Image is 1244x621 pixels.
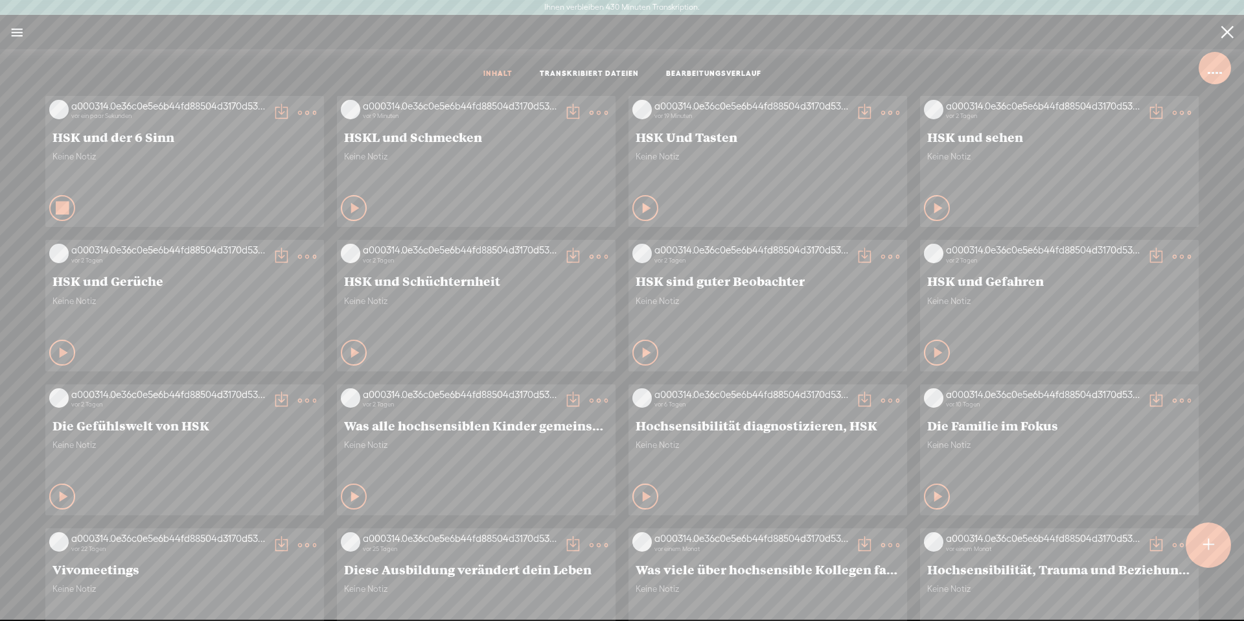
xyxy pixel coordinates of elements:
[52,440,96,450] font: Keine Notiz
[71,112,132,119] font: vor ein paar Sekunden
[344,128,482,145] font: HSKL und Schmecken
[341,244,360,263] img: videoLoading.png
[49,532,69,552] img: videoLoading.png
[666,69,761,77] font: BEARBEITUNGSVERLAUF
[927,272,1044,289] font: HSK und Gefahren
[344,272,500,289] font: HSK und Schüchternheit
[632,532,652,552] img: videoLoading.png
[49,100,69,119] img: videoLoading.png
[654,533,877,544] font: a000314.0e36c0e5e6b44fd88504d3170d531385.1137
[363,244,586,255] font: a000314.0e36c0e5e6b44fd88504d3170d531385.1137
[363,389,586,400] font: a000314.0e36c0e5e6b44fd88504d3170d531385.1137
[632,244,652,263] img: videoLoading.png
[636,272,805,289] font: HSK sind guter Beobachter
[341,100,360,119] img: videoLoading.png
[946,112,977,119] font: vor 2 Tagen
[636,561,962,578] font: Was viele über hochsensible Kollegen falsch denken
[52,417,209,434] font: Die Gefühlswelt von HSK
[71,545,106,552] font: vor 22 Tagen
[52,561,139,578] font: Vivomeetings
[52,272,163,289] font: HSK und Gerüche
[946,100,1169,111] font: a000314.0e36c0e5e6b44fd88504d3170d531385.1137
[654,112,692,119] font: vor 19 Minuten
[363,100,586,111] font: a000314.0e36c0e5e6b44fd88504d3170d531385.1137
[344,584,387,594] font: Keine Notiz
[924,100,943,119] img: videoLoading.png
[344,296,387,306] font: Keine Notiz
[636,584,679,594] font: Keine Notiz
[654,389,877,400] font: a000314.0e36c0e5e6b44fd88504d3170d531385.1137
[363,112,398,119] font: vor 9 Minuten
[71,257,102,264] font: vor 2 Tagen
[71,244,294,255] font: a000314.0e36c0e5e6b44fd88504d3170d531385.1137
[49,244,69,263] img: videoLoading.png
[363,545,397,552] font: vor 25 Tagen
[924,388,943,408] img: videoLoading.png
[71,100,294,111] font: a000314.0e36c0e5e6b44fd88504d3170d531385.1137
[927,440,971,450] font: Keine Notiz
[540,69,639,80] a: TRANSKRIBIERT DATEIEN
[540,69,639,77] font: TRANSKRIBIERT DATEIEN
[636,296,679,306] font: Keine Notiz
[946,389,1169,400] font: a000314.0e36c0e5e6b44fd88504d3170d531385.1137
[363,533,586,544] font: a000314.0e36c0e5e6b44fd88504d3170d531385.1137
[927,584,971,594] font: Keine Notiz
[946,545,991,552] font: vor einem Monat
[636,440,679,450] font: Keine Notiz
[544,3,700,12] font: Ihnen verbleiben 430 Minuten Transkription.
[927,561,1201,578] font: Hochsensibilität, Trauma und Beziehungen
[344,152,387,161] font: Keine Notiz
[654,401,685,408] font: vor 6 Tagen
[483,69,513,80] a: INHALT
[654,100,877,111] font: a000314.0e36c0e5e6b44fd88504d3170d531385.1137
[344,440,387,450] font: Keine Notiz
[344,417,653,434] font: Was alle hochsensiblen Kinder gemeinsam haben
[946,244,1169,255] font: a000314.0e36c0e5e6b44fd88504d3170d531385.1137
[927,417,1058,434] font: Die Familie im Fokus
[924,244,943,263] img: videoLoading.png
[632,100,652,119] img: videoLoading.png
[49,388,69,408] img: videoLoading.png
[363,401,394,408] font: vor 2 Tagen
[927,128,1023,145] font: HSK und sehen
[636,152,679,161] font: Keine Notiz
[52,128,174,145] font: HSK und der 6 Sinn
[927,152,971,161] font: Keine Notiz
[363,257,394,264] font: vor 2 Tagen
[946,533,1169,544] font: a000314.0e36c0e5e6b44fd88504d3170d531385.1137
[71,389,294,400] font: a000314.0e36c0e5e6b44fd88504d3170d531385.1137
[666,69,761,80] a: BEARBEITUNGSVERLAUF
[341,532,360,552] img: videoLoading.png
[946,401,980,408] font: vor 10 Tagen
[52,152,96,161] font: Keine Notiz
[71,401,102,408] font: vor 2 Tagen
[946,257,977,264] font: vor 2 Tagen
[632,388,652,408] img: videoLoading.png
[344,561,592,578] font: Diese Ausbildung verändert dein Leben
[636,417,877,434] font: Hochsensibilität diagnostizieren, HSK
[927,296,971,306] font: Keine Notiz
[654,545,700,552] font: vor einem Monat
[52,296,96,306] font: Keine Notiz
[52,584,96,594] font: Keine Notiz
[654,244,877,255] font: a000314.0e36c0e5e6b44fd88504d3170d531385.1137
[71,533,294,544] font: a000314.0e36c0e5e6b44fd88504d3170d531385.1137
[483,69,513,77] font: INHALT
[341,388,360,408] img: videoLoading.png
[654,257,685,264] font: vor 2 Tagen
[924,532,943,552] img: videoLoading.png
[636,128,737,145] font: HSK Und Tasten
